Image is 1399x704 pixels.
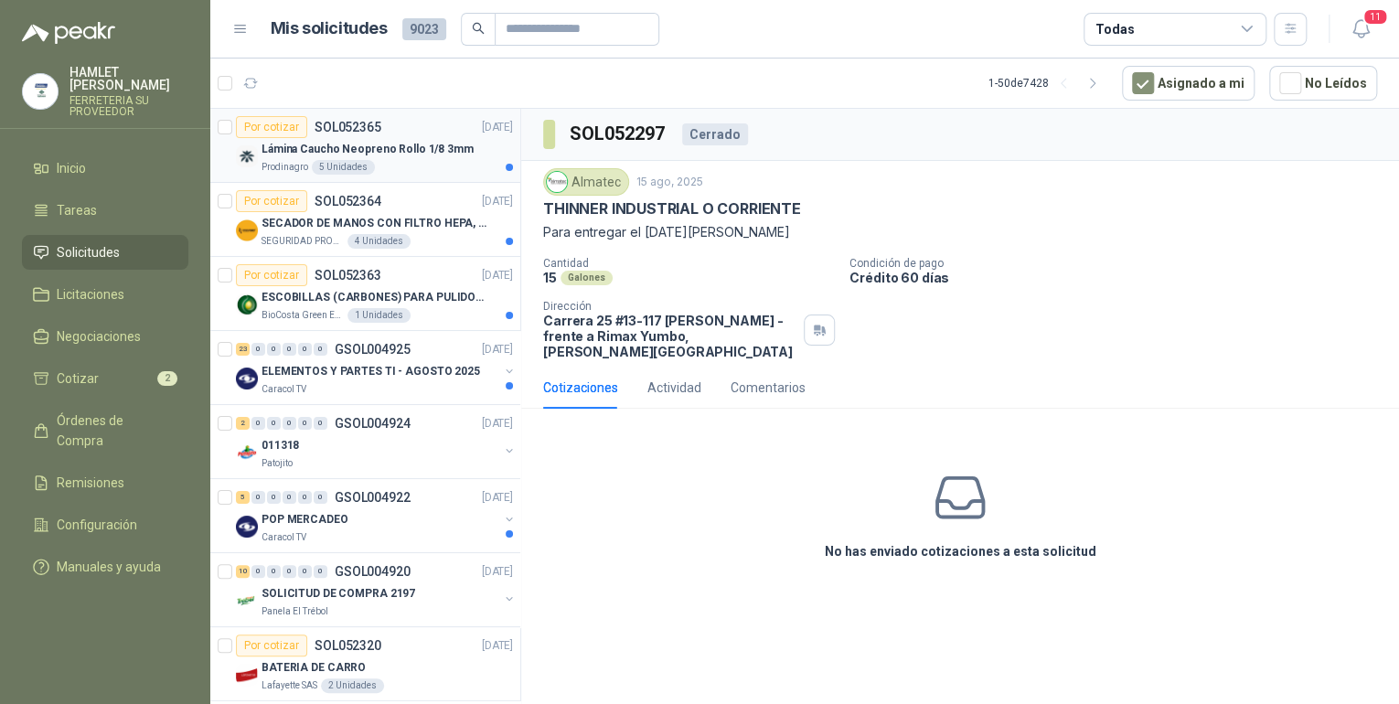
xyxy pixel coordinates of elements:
div: Por cotizar [236,264,307,286]
h1: Mis solicitudes [271,16,388,42]
div: 0 [251,491,265,504]
div: 0 [298,343,312,356]
span: 11 [1362,8,1388,26]
p: ESCOBILLAS (CARBONES) PARA PULIDORA DEWALT [262,289,489,306]
span: Manuales y ayuda [57,557,161,577]
span: Inicio [57,158,86,178]
div: 1 - 50 de 7428 [988,69,1107,98]
p: SOL052364 [315,195,381,208]
div: 0 [267,565,281,578]
p: SOL052365 [315,121,381,133]
div: 0 [267,417,281,430]
p: SEGURIDAD PROVISER LTDA [262,234,344,249]
p: Patojito [262,456,293,471]
div: Por cotizar [236,190,307,212]
p: ELEMENTOS Y PARTES TI - AGOSTO 2025 [262,363,480,380]
img: Company Logo [236,590,258,612]
a: Por cotizarSOL052320[DATE] Company LogoBATERIA DE CARROLafayette SAS2 Unidades [210,627,520,701]
div: Por cotizar [236,635,307,656]
div: 0 [283,343,296,356]
div: 0 [314,343,327,356]
div: 0 [298,491,312,504]
div: 0 [298,417,312,430]
div: 10 [236,565,250,578]
p: [DATE] [482,563,513,581]
p: [DATE] [482,341,513,358]
p: FERRETERIA SU PROVEEDOR [69,95,188,117]
div: Por cotizar [236,116,307,138]
div: 23 [236,343,250,356]
p: SOL052320 [315,639,381,652]
p: SECADOR DE MANOS CON FILTRO HEPA, SECADO RAPIDO [262,215,489,232]
p: GSOL004922 [335,491,411,504]
div: 0 [267,343,281,356]
p: [DATE] [482,267,513,284]
p: Prodinagro [262,160,308,175]
a: 2 0 0 0 0 0 GSOL004924[DATE] Company Logo011318Patojito [236,412,517,471]
img: Company Logo [23,74,58,109]
div: 0 [283,565,296,578]
p: 011318 [262,437,299,454]
h3: SOL052297 [570,120,667,148]
div: 0 [314,491,327,504]
img: Company Logo [236,442,258,464]
p: Lafayette SAS [262,678,317,693]
div: 0 [298,565,312,578]
img: Company Logo [236,145,258,167]
span: Configuración [57,515,137,535]
a: Solicitudes [22,235,188,270]
button: No Leídos [1269,66,1377,101]
img: Company Logo [236,368,258,389]
p: Carrera 25 #13-117 [PERSON_NAME] - frente a Rimax Yumbo , [PERSON_NAME][GEOGRAPHIC_DATA] [543,313,796,359]
img: Company Logo [547,172,567,192]
div: 0 [251,343,265,356]
a: Remisiones [22,465,188,500]
div: 0 [283,491,296,504]
a: Negociaciones [22,319,188,354]
p: [DATE] [482,489,513,507]
a: Manuales y ayuda [22,549,188,584]
div: Actividad [647,378,701,398]
p: POP MERCADEO [262,511,348,528]
a: Por cotizarSOL052363[DATE] Company LogoESCOBILLAS (CARBONES) PARA PULIDORA DEWALTBioCosta Green E... [210,257,520,331]
p: Para entregar el [DATE][PERSON_NAME] [543,222,1377,242]
a: Cotizar2 [22,361,188,396]
p: GSOL004925 [335,343,411,356]
p: Dirección [543,300,796,313]
p: 15 ago, 2025 [636,174,703,191]
span: Tareas [57,200,97,220]
p: [DATE] [482,119,513,136]
img: Company Logo [236,219,258,241]
div: 2 Unidades [321,678,384,693]
button: 11 [1344,13,1377,46]
p: Cantidad [543,257,835,270]
div: Todas [1095,19,1134,39]
p: [DATE] [482,637,513,655]
a: Inicio [22,151,188,186]
p: BATERIA DE CARRO [262,659,366,677]
img: Company Logo [236,293,258,315]
h3: No has enviado cotizaciones a esta solicitud [825,541,1096,561]
p: SOL052363 [315,269,381,282]
a: Por cotizarSOL052364[DATE] Company LogoSECADOR DE MANOS CON FILTRO HEPA, SECADO RAPIDOSEGURIDAD P... [210,183,520,257]
a: 23 0 0 0 0 0 GSOL004925[DATE] Company LogoELEMENTOS Y PARTES TI - AGOSTO 2025Caracol TV [236,338,517,397]
p: Caracol TV [262,382,306,397]
div: Galones [561,271,613,285]
p: [DATE] [482,415,513,432]
a: Órdenes de Compra [22,403,188,458]
span: 9023 [402,18,446,40]
p: Crédito 60 días [849,270,1392,285]
p: THINNER INDUSTRIAL O CORRIENTE [543,199,801,219]
span: Cotizar [57,368,99,389]
p: SOLICITUD DE COMPRA 2197 [262,585,415,603]
p: GSOL004924 [335,417,411,430]
div: 2 [236,417,250,430]
div: 4 Unidades [347,234,411,249]
img: Logo peakr [22,22,115,44]
p: 15 [543,270,557,285]
div: 0 [251,417,265,430]
button: Asignado a mi [1122,66,1255,101]
span: Negociaciones [57,326,141,347]
p: HAMLET [PERSON_NAME] [69,66,188,91]
p: BioCosta Green Energy S.A.S [262,308,344,323]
